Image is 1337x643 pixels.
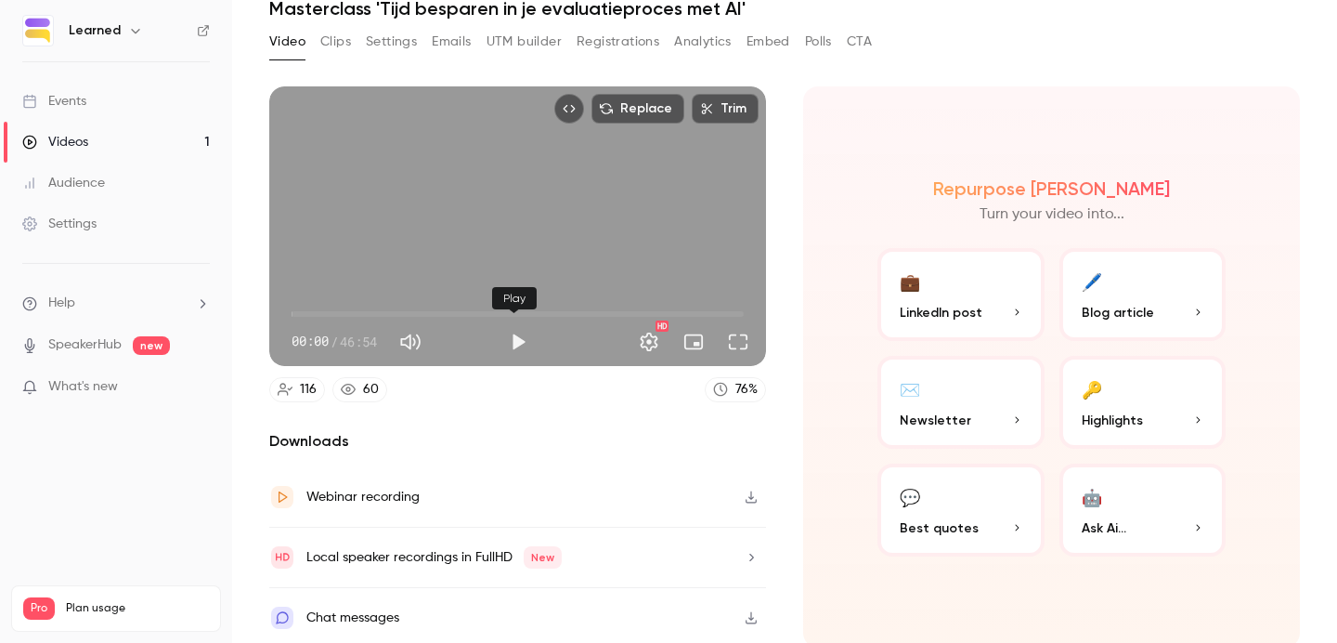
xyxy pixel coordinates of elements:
button: 🤖Ask Ai... [1059,464,1227,557]
div: 76 % [735,380,758,400]
div: 🖊️ [1082,267,1102,295]
button: 🖊️Blog article [1059,248,1227,341]
button: Trim [692,94,759,124]
span: Ask Ai... [1082,518,1126,538]
span: 46:54 [340,332,377,351]
div: Play [492,287,537,309]
span: Best quotes [900,518,979,538]
span: Help [48,294,75,313]
div: Webinar recording [306,486,420,508]
span: LinkedIn post [900,303,982,322]
h2: Repurpose [PERSON_NAME] [933,177,1170,200]
span: Newsletter [900,411,971,430]
button: Video [269,27,305,57]
span: New [524,546,562,569]
button: CTA [847,27,872,57]
a: 76% [705,377,766,402]
button: UTM builder [487,27,562,57]
iframe: Noticeable Trigger [188,379,210,396]
button: Replace [591,94,684,124]
h2: Downloads [269,430,766,453]
span: 00:00 [292,332,329,351]
button: Mute [392,323,429,361]
a: SpeakerHub [48,335,122,355]
span: / [331,332,338,351]
div: HD [656,321,668,332]
span: Plan usage [66,601,209,616]
div: 116 [300,380,317,400]
button: Clips [320,27,351,57]
div: Videos [22,133,88,151]
button: Full screen [720,323,757,361]
button: Embed video [554,94,584,124]
div: 💬 [900,482,920,511]
div: 🤖 [1082,482,1102,511]
span: Highlights [1082,411,1143,430]
div: 60 [363,380,379,400]
button: Polls [805,27,832,57]
div: 💼 [900,267,920,295]
button: Settings [630,323,668,361]
a: 116 [269,377,325,402]
span: What's new [48,377,118,397]
div: 🔑 [1082,374,1102,403]
a: 60 [332,377,387,402]
button: 🔑Highlights [1059,356,1227,449]
div: Audience [22,174,105,192]
button: Analytics [674,27,732,57]
button: Registrations [577,27,659,57]
button: 💬Best quotes [877,464,1045,557]
div: Local speaker recordings in FullHD [306,546,562,569]
div: Settings [22,215,97,233]
div: Events [22,92,86,111]
button: ✉️Newsletter [877,356,1045,449]
div: ✉️ [900,374,920,403]
li: help-dropdown-opener [22,294,210,313]
img: Learned [23,16,53,46]
button: Turn on miniplayer [675,323,712,361]
span: Pro [23,597,55,620]
div: Chat messages [306,607,399,629]
button: Emails [432,27,471,57]
span: Blog article [1082,303,1154,322]
button: 💼LinkedIn post [877,248,1045,341]
button: Embed [746,27,790,57]
button: Settings [366,27,417,57]
div: 00:00 [292,332,377,351]
span: new [133,336,170,355]
h6: Learned [69,21,121,40]
p: Turn your video into... [980,203,1124,226]
button: Play [500,323,537,361]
